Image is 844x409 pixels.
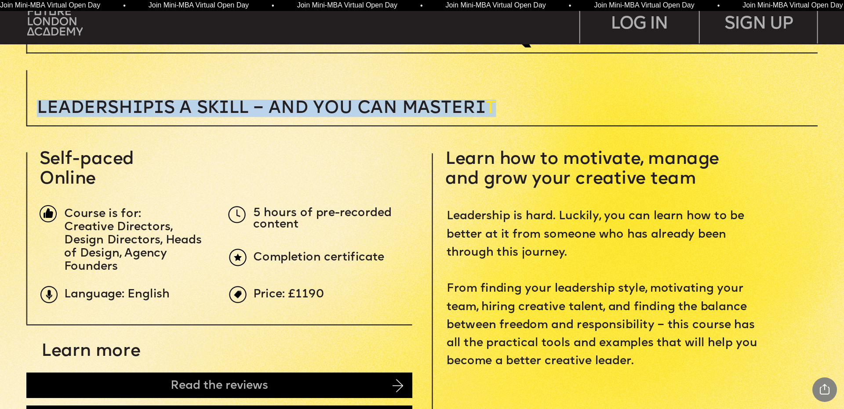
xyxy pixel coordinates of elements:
[228,206,245,223] img: upload-5dcb7aea-3d7f-4093-a867-f0427182171d.png
[37,100,630,117] p: T
[447,211,760,367] span: Leadership is hard. Luckily, you can learn how to be better at it from someone who has already be...
[40,205,57,222] img: image-1fa7eedb-a71f-428c-a033-33de134354ef.png
[229,249,246,266] img: upload-6b0d0326-a6ce-441c-aac1-c2ff159b353e.png
[420,2,422,9] span: •
[154,100,164,117] span: i
[253,252,384,263] span: Completion certificate
[271,2,274,9] span: •
[219,100,229,117] span: i
[64,208,141,219] span: Course is for:
[37,100,485,117] span: Leadersh p s a sk ll – and you can MASTER
[476,100,486,117] span: i
[41,343,140,360] span: Learn more
[133,100,143,117] span: i
[812,377,837,402] div: Share
[64,221,205,271] span: Creative Directors, Design Directors, Heads of Design, Agency Founders
[40,151,135,168] span: Self-paced
[229,286,246,303] img: upload-969c61fd-ea08-4d05-af36-d273f2608f5e.png
[64,289,170,300] span: Language: English
[40,170,96,188] span: Online
[27,7,83,36] img: upload-bfdffa89-fac7-4f57-a443-c7c39906ba42.png
[717,2,720,9] span: •
[123,2,125,9] span: •
[253,289,324,300] span: Price: £1190
[568,2,571,9] span: •
[40,286,58,303] img: upload-9eb2eadd-7bf9-4b2b-b585-6dd8b9275b41.png
[253,208,395,230] span: 5 hours of pre-recorded content
[445,151,724,188] span: Learn how to motivate, manage and grow your creative team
